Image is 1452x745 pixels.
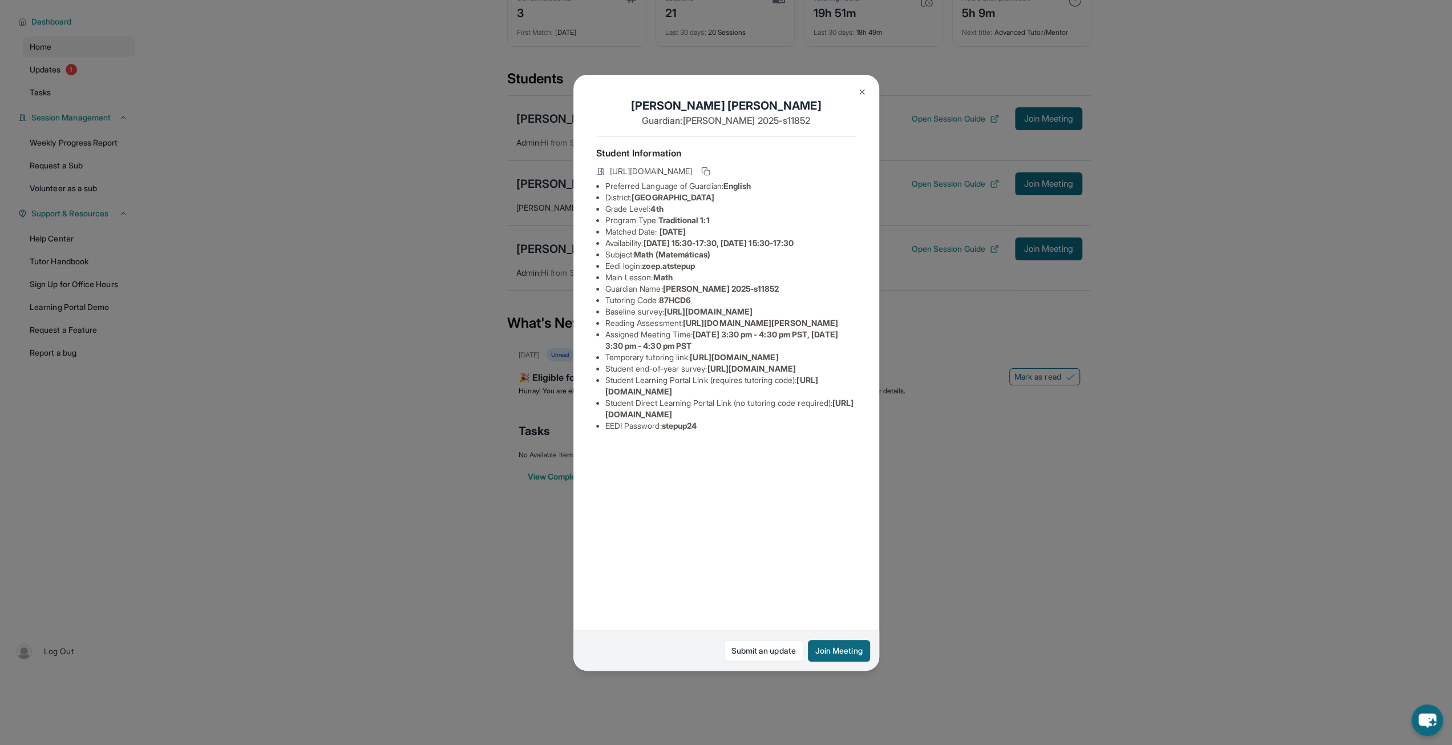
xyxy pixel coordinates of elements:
span: [DATE] 15:30-17:30, [DATE] 15:30-17:30 [643,238,794,248]
span: [URL][DOMAIN_NAME] [610,166,692,177]
li: Baseline survey : [605,306,856,317]
span: English [723,181,751,191]
h1: [PERSON_NAME] [PERSON_NAME] [596,98,856,114]
span: Math [653,272,672,282]
span: [DATE] 3:30 pm - 4:30 pm PST, [DATE] 3:30 pm - 4:30 pm PST [605,329,838,351]
li: Eedi login : [605,260,856,272]
button: chat-button [1411,704,1443,736]
li: Guardian Name : [605,283,856,295]
span: Traditional 1:1 [658,215,709,225]
li: Preferred Language of Guardian: [605,180,856,192]
p: Guardian: [PERSON_NAME] 2025-s11852 [596,114,856,127]
li: Grade Level: [605,203,856,215]
li: Student Learning Portal Link (requires tutoring code) : [605,374,856,397]
span: [URL][DOMAIN_NAME] [707,364,795,373]
button: Join Meeting [808,640,870,662]
li: Availability: [605,237,856,249]
li: District: [605,192,856,203]
span: [URL][DOMAIN_NAME] [664,307,753,316]
span: [GEOGRAPHIC_DATA] [632,192,714,202]
li: EEDI Password : [605,420,856,432]
span: [URL][DOMAIN_NAME] [690,352,778,362]
li: Reading Assessment : [605,317,856,329]
span: 4th [650,204,663,214]
li: Main Lesson : [605,272,856,283]
button: Copy link [699,164,713,178]
a: Submit an update [724,640,803,662]
li: Program Type: [605,215,856,226]
span: stepup24 [662,421,697,430]
h4: Student Information [596,146,856,160]
span: [PERSON_NAME] 2025-s11852 [663,284,779,293]
span: [URL][DOMAIN_NAME][PERSON_NAME] [683,318,838,328]
li: Subject : [605,249,856,260]
span: Math (Matemáticas) [634,249,710,259]
img: Close Icon [858,87,867,96]
span: 87HCD6 [659,295,691,305]
span: [DATE] [660,227,686,236]
li: Assigned Meeting Time : [605,329,856,352]
span: zoep.atstepup [642,261,695,271]
li: Temporary tutoring link : [605,352,856,363]
li: Matched Date: [605,226,856,237]
li: Tutoring Code : [605,295,856,306]
li: Student Direct Learning Portal Link (no tutoring code required) : [605,397,856,420]
li: Student end-of-year survey : [605,363,856,374]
